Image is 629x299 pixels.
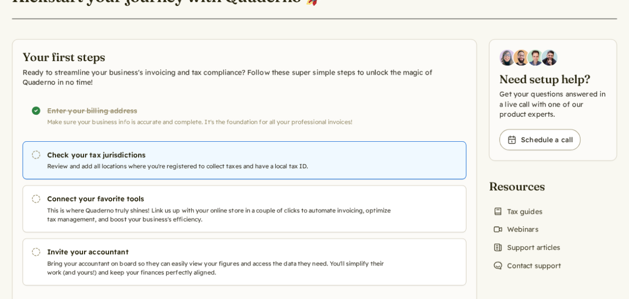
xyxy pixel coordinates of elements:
h2: Your first steps [23,50,466,65]
p: Bring your accountant on board so they can easily view your figures and access the data they need... [47,259,391,277]
img: Ivo Oltmans, Business Developer at Quaderno [527,50,543,66]
h2: Resources [489,179,565,194]
a: Connect your favorite tools This is where Quaderno truly shines! Link us up with your online stor... [23,185,466,232]
a: Invite your accountant Bring your accountant on board so they can easily view your figures and ac... [23,238,466,285]
a: Support articles [489,240,564,254]
a: Tax guides [489,204,546,218]
a: Check your tax jurisdictions Review and add all locations where you're registered to collect taxe... [23,141,466,179]
a: Webinars [489,222,542,236]
a: Schedule a call [499,129,580,150]
p: This is where Quaderno truly shines! Link us up with your online store in a couple of clicks to a... [47,206,391,224]
p: Get your questions answered in a live call with one of our product experts. [499,89,606,119]
img: Javier Rubio, DevRel at Quaderno [541,50,557,66]
img: Jairo Fumero, Account Executive at Quaderno [513,50,529,66]
a: Contact support [489,258,565,272]
img: Diana Carrasco, Account Executive at Quaderno [499,50,515,66]
p: Review and add all locations where you're registered to collect taxes and have a local tax ID. [47,162,391,171]
p: Ready to streamline your business's invoicing and tax compliance? Follow these super simple steps... [23,67,466,87]
h3: Connect your favorite tools [47,194,391,204]
h3: Invite your accountant [47,247,391,257]
h3: Check your tax jurisdictions [47,150,391,160]
h2: Need setup help? [499,72,606,87]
